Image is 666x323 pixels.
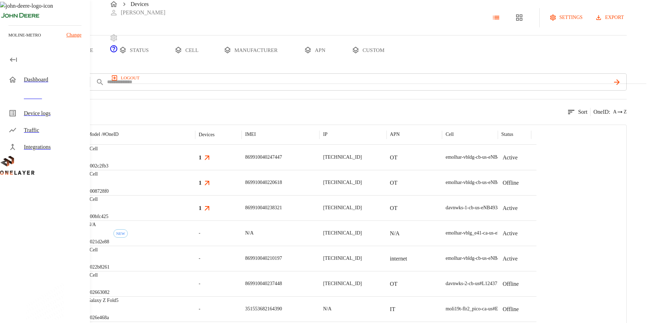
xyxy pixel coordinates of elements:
p: Status [501,131,513,138]
div: First seen: 09/10/2025 01:18:28 PM [113,229,128,238]
a: onelayer-support [110,48,118,54]
p: eCell [87,196,108,203]
div: emolhar-vbldg-cb-us-eNB493830 #DH240725611::NOKIA::ASIB [446,154,576,161]
p: [PERSON_NAME] [121,8,165,17]
div: emolhar-vblg_e41-ca-us-eNB432538 #EB211210933::NOKIA::FW2QQD [446,230,591,237]
p: IT [390,305,395,314]
p: #008728f0 [87,188,109,195]
p: Active [503,204,518,212]
p: 351553682164390 [245,305,282,312]
p: N/A [87,221,109,228]
p: [TECHNICAL_ID] [323,204,362,211]
span: A [613,108,616,116]
p: Active [503,255,518,263]
h3: 1 [199,204,202,212]
p: eCell [87,171,109,178]
span: davnwks-1-cb-us-eNB493850 [446,205,505,210]
p: Active [503,229,518,238]
p: N/A [390,229,400,238]
p: 869910040220618 [245,179,282,186]
p: Galaxy Z Fold5 [87,297,119,304]
p: #021d2e88 [87,238,109,245]
span: emolhar-vbldg-cb-us-eNB493830 [446,256,512,261]
p: Active [503,153,518,162]
span: - [199,305,200,312]
p: #02663082 [87,289,110,296]
span: Support Portal [110,48,118,54]
span: - [199,280,200,287]
div: emolhar-vbldg-cb-us-eNB493830 #DH240725611::NOKIA::ASIB [446,255,576,262]
p: 869910040238321 [245,204,282,211]
p: OT [390,280,397,288]
p: Model / [87,131,119,138]
p: eCell [87,145,108,152]
p: Sort [578,108,588,116]
p: OT [390,179,397,187]
p: #022b8261 [87,264,110,271]
p: Offline [503,280,519,288]
p: Offline [503,179,519,187]
p: IP [323,131,327,138]
p: #026e468a [87,314,119,321]
p: [TECHNICAL_ID] [323,230,362,237]
p: #00bfc425 [87,213,108,220]
p: 869910040237448 [245,280,282,287]
h3: 1 [199,179,202,187]
span: - [199,230,200,237]
p: [TECHNICAL_ID] [323,255,362,262]
div: emolhar-vbldg-cb-us-eNB493830 #DH240725611::NOKIA::ASIB [446,179,576,186]
p: Cell [446,131,454,138]
p: 869910040247447 [245,154,282,161]
div: Devices [199,132,215,138]
p: IMEI [245,131,256,138]
p: eCell [87,272,110,279]
p: internet [390,255,407,263]
span: Z [624,108,627,116]
p: OT [390,204,397,212]
span: - [199,255,200,262]
span: NEW [114,231,127,236]
p: OT [390,153,397,162]
span: #L1243710802::NOKIA::ASIB [480,281,542,286]
p: eCell [87,246,110,253]
p: [TECHNICAL_ID] [323,179,362,186]
span: moli19t-flr2_pico-ca-us [446,306,493,311]
p: APN [390,131,400,138]
button: logout [110,72,142,84]
p: Offline [503,305,519,314]
span: emolhar-vblg_e41-ca-us-eNB432538 [446,230,519,236]
span: emolhar-vbldg-cb-us-eNB493830 [446,180,512,185]
span: davnwks-2-cb-us [446,281,479,286]
p: [TECHNICAL_ID] [323,154,362,161]
p: N/A [323,305,331,312]
p: 869910040210197 [245,255,282,262]
span: #EB212810102::NOKIA::FW2QQD [493,306,565,311]
p: [TECHNICAL_ID] [323,280,362,287]
p: #002c2fb3 [87,163,108,170]
h3: 1 [199,153,202,161]
span: emolhar-vbldg-cb-us-eNB493830 [446,154,512,160]
span: # OneID [103,132,119,137]
p: OneID : [593,108,610,116]
a: logout [110,72,646,84]
p: N/A [245,230,253,237]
